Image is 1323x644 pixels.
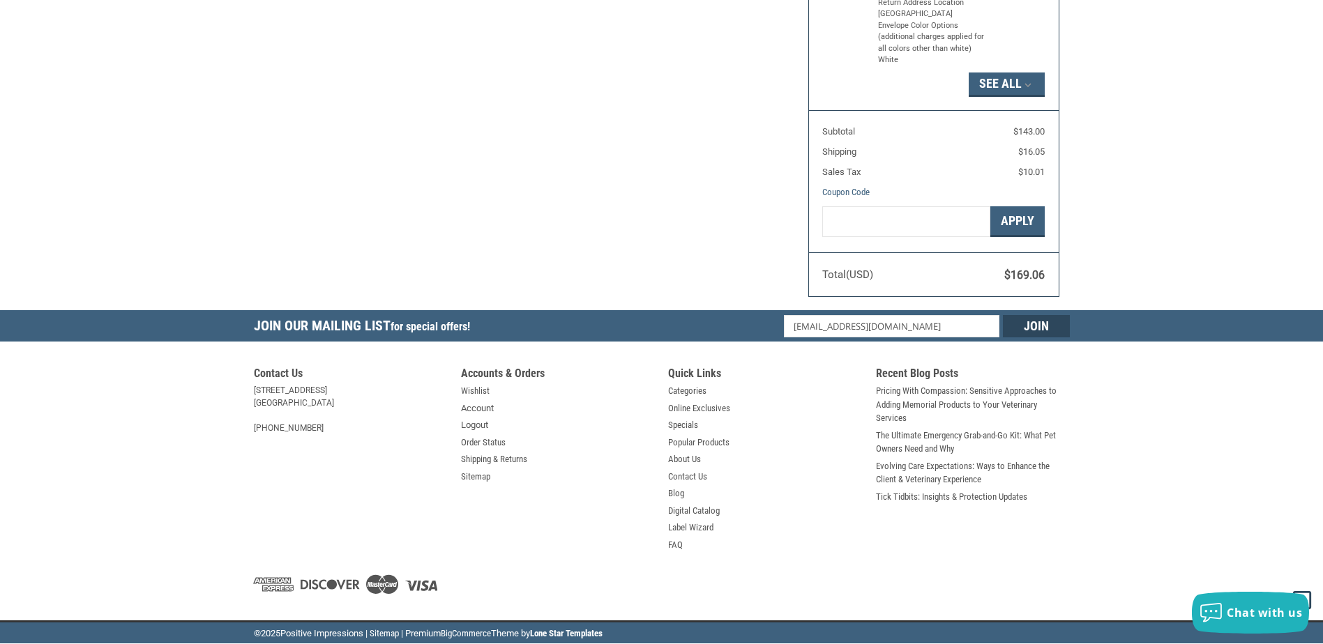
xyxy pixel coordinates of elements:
a: Online Exclusives [668,401,730,415]
a: Label Wizard [668,521,713,535]
a: Account [461,401,494,415]
span: $169.06 [1004,268,1045,282]
a: Categories [668,384,706,398]
button: See All [969,72,1045,96]
h5: Recent Blog Posts [876,367,1070,384]
input: Join [1003,315,1070,337]
span: for special offers! [391,320,470,333]
span: 2025 [261,628,280,638]
li: Envelope Color Options (additional charges applied for all colors other than white) White [878,20,986,66]
li: | Premium Theme by [401,627,603,644]
a: About Us [668,452,701,466]
a: Coupon Code [822,187,870,197]
a: Logout [461,418,488,432]
span: $10.01 [1018,167,1045,177]
button: Apply [990,206,1045,238]
span: Subtotal [822,126,855,137]
input: Gift Certificate or Coupon Code [822,206,990,238]
a: Sitemap [461,470,490,484]
a: FAQ [668,538,683,552]
a: Specials [668,418,698,432]
a: Pricing With Compassion: Sensitive Approaches to Adding Memorial Products to Your Veterinary Serv... [876,384,1070,425]
span: Sales Tax [822,167,861,177]
a: Popular Products [668,436,729,450]
a: Digital Catalog [668,504,720,518]
span: $143.00 [1013,126,1045,137]
h5: Quick Links [668,367,862,384]
span: $16.05 [1018,146,1045,157]
a: Wishlist [461,384,490,398]
button: Chat with us [1192,592,1309,634]
a: Order Status [461,436,506,450]
a: | Sitemap [365,628,399,638]
span: Total (USD) [822,268,873,281]
h5: Join Our Mailing List [254,310,477,346]
a: Blog [668,486,684,500]
a: The Ultimate Emergency Grab-and-Go Kit: What Pet Owners Need and Why [876,429,1070,456]
address: [STREET_ADDRESS] [GEOGRAPHIC_DATA] [PHONE_NUMBER] [254,384,448,434]
a: BigCommerce [441,628,491,638]
span: © Positive Impressions [254,628,363,638]
h5: Accounts & Orders [461,367,655,384]
a: Lone Star Templates [530,628,603,638]
span: Shipping [822,146,856,157]
input: Email [784,315,999,337]
a: Shipping & Returns [461,452,527,466]
a: Evolving Care Expectations: Ways to Enhance the Client & Veterinary Experience [876,459,1070,486]
a: Contact Us [668,470,707,484]
h5: Contact Us [254,367,448,384]
span: Chat with us [1227,605,1302,620]
a: Tick Tidbits: Insights & Protection Updates [876,490,1027,504]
